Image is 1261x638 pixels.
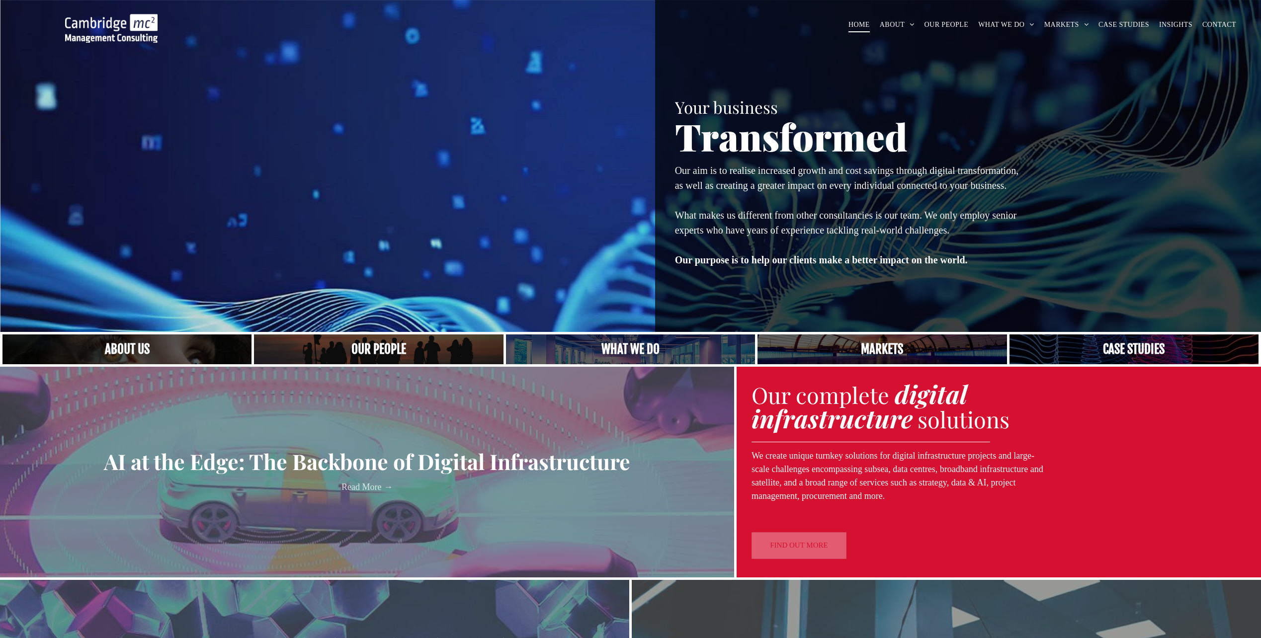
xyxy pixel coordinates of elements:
strong: infrastructure [752,401,913,435]
span: solutions [918,404,1009,434]
span: We create unique turnkey solutions for digital infrastructure projects and large-scale challenges... [752,451,1043,501]
a: Your Business Transformed | Cambridge Management Consulting [65,15,158,26]
span: Our complete [752,380,889,409]
img: Go to Homepage [65,14,158,43]
span: Transformed [675,111,908,161]
span: Your business [675,96,778,118]
a: AI at the Edge: The Backbone of Digital Infrastructure [7,450,727,473]
a: FIND OUT MORE [752,532,846,559]
a: Our Markets | Cambridge Management Consulting [757,334,1007,364]
a: HOME [843,17,875,32]
a: A yoga teacher lifting his whole body off the ground in the peacock pose [506,334,755,364]
a: CASE STUDIES | See an Overview of All Our Case Studies | Cambridge Management Consulting [1009,334,1259,364]
a: ABOUT [875,17,920,32]
a: CONTACT [1197,17,1241,32]
a: MARKETS [1039,17,1093,32]
a: A crowd in silhouette at sunset, on a rise or lookout point [254,334,503,364]
span: What makes us different from other consultancies is our team. We only employ senior experts who h... [675,210,1016,236]
strong: digital [895,377,967,410]
strong: Our purpose is to help our clients make a better impact on the world. [675,254,968,265]
a: INSIGHTS [1154,17,1197,32]
a: OUR PEOPLE [920,17,974,32]
a: Read More → [7,480,727,494]
a: WHAT WE DO [973,17,1039,32]
span: FIND OUT MORE [770,533,828,558]
span: Our aim is to realise increased growth and cost savings through digital transformation, as well a... [675,165,1019,191]
a: Close up of woman's face, centered on her eyes [2,334,252,364]
a: CASE STUDIES [1093,17,1154,32]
